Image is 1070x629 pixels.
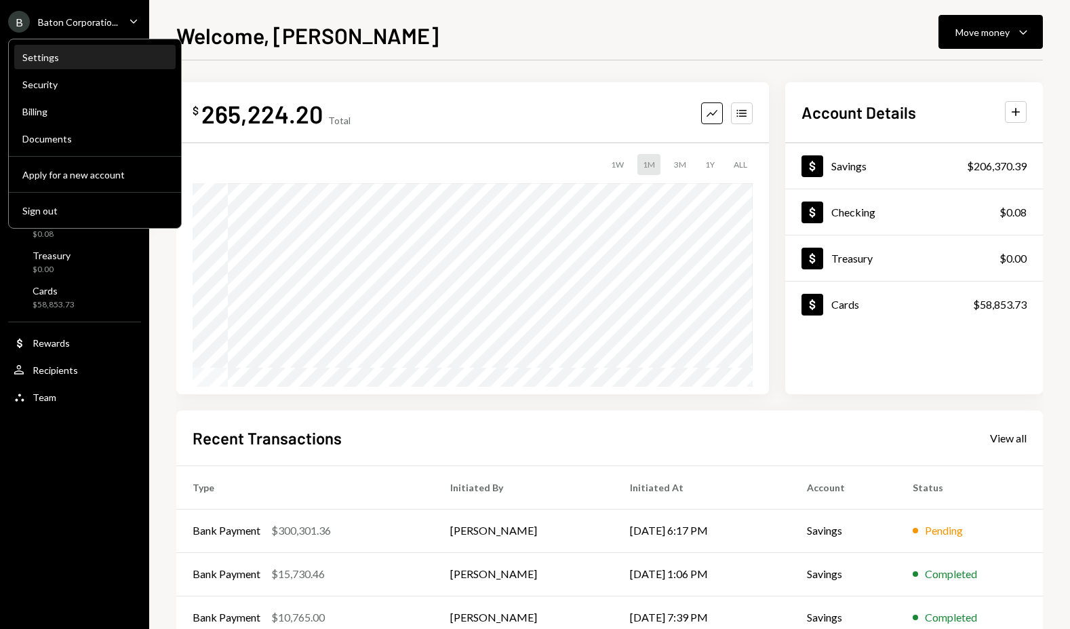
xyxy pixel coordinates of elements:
h1: Welcome, [PERSON_NAME] [176,22,439,49]
th: Initiated At [614,465,791,509]
button: Apply for a new account [14,163,176,187]
div: Bank Payment [193,566,260,582]
div: $ [193,104,199,117]
div: Settings [22,52,167,63]
button: Sign out [14,199,176,223]
div: Bank Payment [193,609,260,626]
div: View all [990,432,1027,445]
a: Recipients [8,358,141,382]
div: Billing [22,106,167,117]
td: Savings [791,509,897,552]
div: 265,224.20 [201,98,323,129]
div: Completed [925,566,977,582]
th: Type [176,465,434,509]
div: $58,853.73 [973,297,1027,313]
div: Recipients [33,364,78,376]
div: $0.00 [33,264,71,275]
div: $0.08 [33,229,73,240]
div: Checking [831,206,875,218]
div: B [8,11,30,33]
div: $0.00 [999,250,1027,267]
div: Documents [22,133,167,145]
div: Pending [925,522,963,539]
a: Treasury$0.00 [785,235,1043,281]
a: Security [14,72,176,96]
td: [DATE] 6:17 PM [614,509,791,552]
td: [PERSON_NAME] [434,552,614,596]
div: Cards [831,298,859,311]
a: View all [990,430,1027,445]
td: [DATE] 1:06 PM [614,552,791,596]
div: Total [328,115,351,126]
th: Initiated By [434,465,614,509]
a: Documents [14,126,176,151]
div: $58,853.73 [33,299,75,311]
div: $300,301.36 [271,522,331,539]
div: Team [33,392,56,403]
div: $0.08 [999,204,1027,221]
div: 1Y [700,154,720,175]
div: Treasury [831,252,873,265]
div: $15,730.46 [271,566,325,582]
a: Team [8,385,141,409]
div: Move money [955,25,1010,39]
a: Billing [14,99,176,123]
div: Cards [33,285,75,297]
th: Status [896,465,1043,509]
div: Treasury [33,250,71,261]
a: Savings$206,370.39 [785,143,1043,189]
div: Apply for a new account [22,169,167,180]
h2: Recent Transactions [193,427,342,449]
div: Savings [831,159,867,172]
div: $206,370.39 [967,158,1027,174]
td: [PERSON_NAME] [434,509,614,552]
a: Checking$0.08 [785,189,1043,235]
a: Settings [14,45,176,69]
div: Rewards [33,337,70,349]
div: ALL [728,154,753,175]
div: Security [22,79,167,90]
td: Savings [791,552,897,596]
div: $10,765.00 [271,609,325,626]
div: 1W [606,154,629,175]
th: Account [791,465,897,509]
h2: Account Details [801,101,916,123]
a: Rewards [8,330,141,355]
div: 1M [637,154,660,175]
a: Cards$58,853.73 [785,282,1043,327]
div: Sign out [22,205,167,216]
a: Cards$58,853.73 [8,281,141,313]
button: Move money [938,15,1043,49]
div: 3M [669,154,692,175]
div: Completed [925,609,977,626]
a: Treasury$0.00 [8,246,141,278]
div: Baton Corporatio... [38,16,118,28]
div: Bank Payment [193,522,260,539]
